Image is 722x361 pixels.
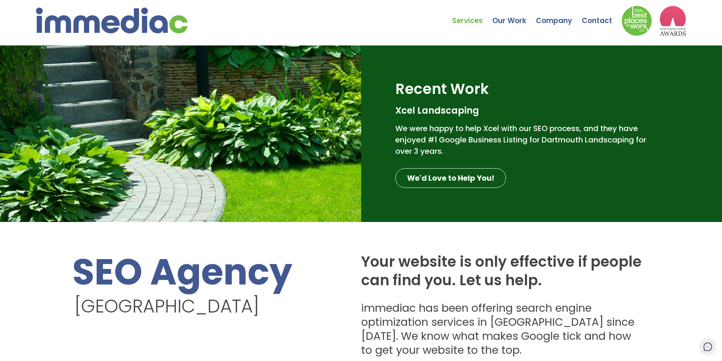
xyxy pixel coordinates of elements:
a: Company [536,2,582,28]
a: Services [452,2,492,28]
h2: Your website is only effective if people can find you. Let us help. [361,252,644,290]
a: Our Work [492,2,536,28]
img: logo2_wea_nobg.webp [659,6,686,36]
a: Contact [582,2,622,28]
img: Down [622,6,652,36]
h1: SEO Agency [72,252,338,317]
a: We'd Love to Help You! [395,168,506,188]
h2: Recent Work [395,80,489,98]
img: immediac [36,8,188,33]
h3: immediac has been offering search engine optimization services in [GEOGRAPHIC_DATA] since [DATE].... [361,301,644,358]
span: [GEOGRAPHIC_DATA] [74,295,340,317]
span: Xcel Landscaping [395,104,479,117]
span: We were happy to help Xcel with our SEO process, and they have enjoyed #1 Google Business Listing... [395,123,646,156]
